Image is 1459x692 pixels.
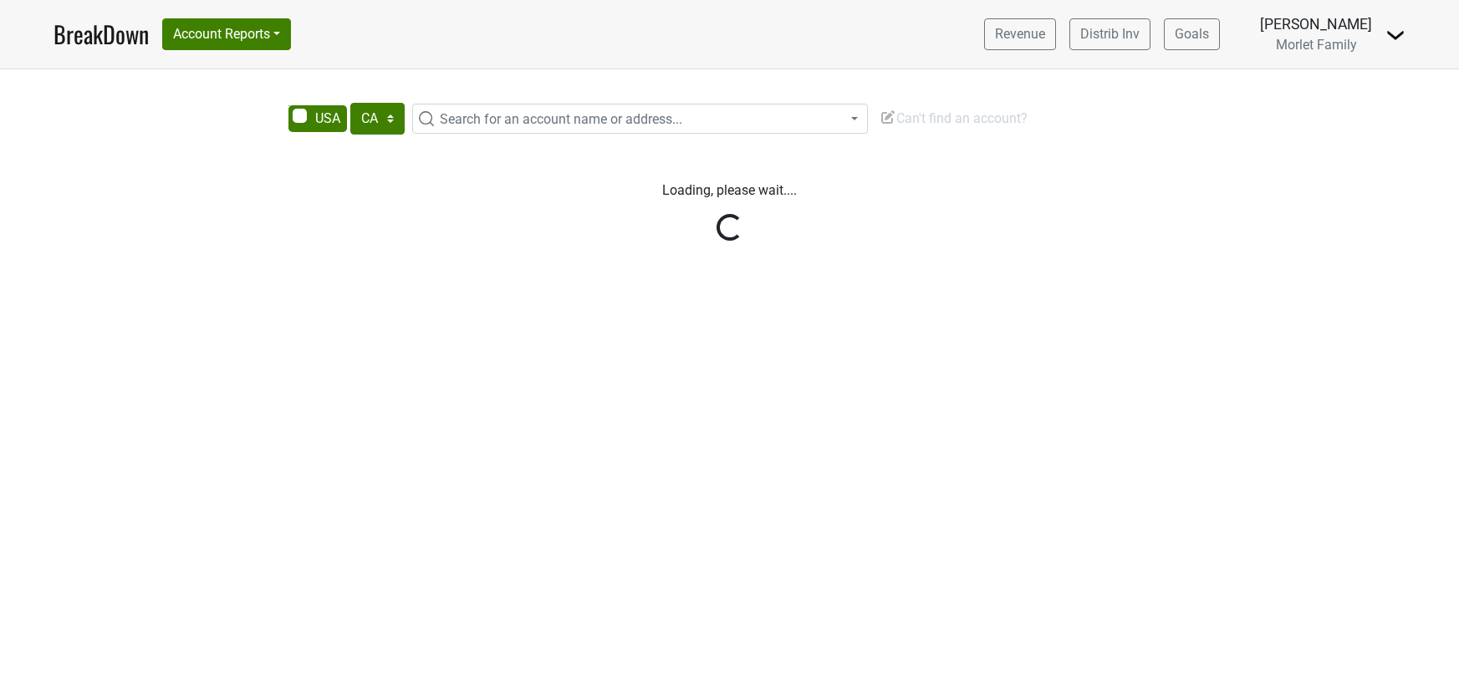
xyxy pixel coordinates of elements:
[1260,13,1372,35] div: [PERSON_NAME]
[1276,37,1357,53] span: Morlet Family
[1069,18,1150,50] a: Distrib Inv
[880,109,896,125] img: Edit
[54,17,149,52] a: BreakDown
[440,111,682,127] span: Search for an account name or address...
[266,181,1194,201] p: Loading, please wait....
[162,18,291,50] button: Account Reports
[984,18,1056,50] a: Revenue
[1164,18,1220,50] a: Goals
[1385,25,1405,45] img: Dropdown Menu
[880,110,1028,126] span: Can't find an account?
